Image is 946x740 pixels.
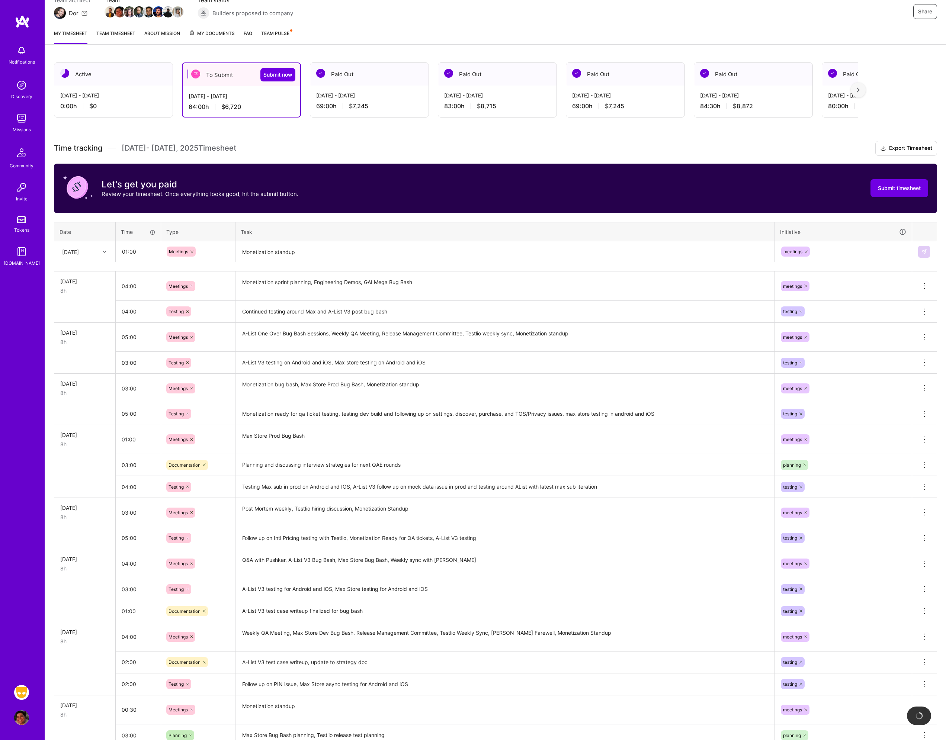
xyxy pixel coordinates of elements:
[163,6,173,18] a: Team Member Avatar
[60,69,69,78] img: Active
[60,329,109,337] div: [DATE]
[116,674,161,694] input: HH:MM
[236,374,774,402] textarea: Monetization bug bash, Max Store Prod Bug Bash, Monetization standup
[60,380,109,387] div: [DATE]
[260,68,295,81] button: Submit now
[122,144,236,153] span: [DATE] - [DATE] , 2025 Timesheet
[54,144,102,153] span: Time tracking
[153,6,164,17] img: Team Member Avatar
[60,555,109,563] div: [DATE]
[60,277,109,285] div: [DATE]
[14,226,29,234] div: Tokens
[60,701,109,709] div: [DATE]
[14,111,29,126] img: teamwork
[169,535,184,541] span: Testing
[783,484,797,490] span: testing
[169,283,188,289] span: Meetings
[134,6,145,17] img: Team Member Avatar
[15,15,30,28] img: logo
[14,78,29,93] img: discovery
[694,63,812,86] div: Paid Out
[236,696,774,724] textarea: Monetization standup
[236,550,774,578] textarea: Q&A with Pushkar, A-List V3 Bug Bash, Max Store Bug Bash, Weekly sync with [PERSON_NAME]
[918,246,931,258] div: null
[116,652,161,672] input: HH:MM
[828,102,934,110] div: 80:00 h
[438,63,557,86] div: Paid Out
[316,102,423,110] div: 69:00 h
[134,6,144,18] a: Team Member Avatar
[783,659,797,665] span: testing
[9,58,35,66] div: Notifications
[783,561,802,566] span: meetings
[235,222,775,241] th: Task
[169,462,201,468] span: Documentation
[116,302,161,321] input: HH:MM
[572,102,679,110] div: 69:00 h
[236,324,774,351] textarea: A-List One Over Bug Bash Sessions, Weekly QA Meeting, Release Management Committee, Testlio weekl...
[572,91,679,99] div: [DATE] - [DATE]
[236,674,774,695] textarea: Follow up on PIN issue, Max Store async testing for Android and iOS
[16,195,28,203] div: Invite
[169,733,187,738] span: Planning
[566,63,684,86] div: Paid Out
[116,700,161,720] input: HH:MM
[783,586,797,592] span: testing
[572,69,581,78] img: Paid Out
[60,564,109,572] div: 8h
[169,411,184,416] span: Testing
[191,70,200,78] img: To Submit
[169,334,188,340] span: Meetings
[198,7,209,19] img: Builders proposed to company
[236,528,774,548] textarea: Follow up on Intl Pricing testing with Testlio, Monetization Ready for QA tickets, A-List V3 testing
[783,707,802,712] span: meetings
[60,504,109,512] div: [DATE]
[236,272,774,300] textarea: Monetization sprint planning, Engineering Demos, GAI Mega Bug Bash
[783,334,802,340] span: meetings
[69,9,78,17] div: Dor
[236,623,774,651] textarea: Weekly QA Meeting, Max Store Dev Bug Bash, Release Management Committee, Testlio Weekly Sync, [PE...
[236,601,774,621] textarea: A-List V3 test case writeup finalized for bug bash
[173,6,183,18] a: Team Member Avatar
[116,429,161,449] input: HH:MM
[125,6,134,18] a: Team Member Avatar
[172,6,183,17] img: Team Member Avatar
[236,426,774,454] textarea: Max Store Prod Bug Bash
[880,145,886,152] i: icon Download
[60,431,109,439] div: [DATE]
[783,249,802,254] span: meetings
[828,69,837,78] img: Paid Out
[783,634,802,640] span: meetings
[236,652,774,673] textarea: A-List V3 test case writeup, update to strategy doc
[11,93,32,100] div: Discovery
[169,681,184,687] span: Testing
[161,222,235,241] th: Type
[918,8,932,15] span: Share
[189,92,294,100] div: [DATE] - [DATE]
[236,242,774,262] textarea: Monetization standup
[783,386,802,391] span: meetings
[700,69,709,78] img: Paid Out
[116,379,161,398] input: HH:MM
[783,360,797,366] span: testing
[12,685,31,700] a: Grindr: Data + FE + CyberSecurity + QA
[169,586,184,592] span: Testing
[236,404,774,424] textarea: Monetization ready for qa ticket testing, testing dev build and following up on settings, discove...
[913,4,937,19] button: Share
[116,242,160,261] input: HH:MM
[4,259,40,267] div: [DOMAIN_NAME]
[169,360,184,366] span: Testing
[102,190,298,198] p: Review your timesheet. Once everything looks good, hit the submit button.
[169,608,201,614] span: Documentation
[105,6,116,17] img: Team Member Avatar
[189,29,235,44] a: My Documents
[189,29,235,38] span: My Documents
[116,404,161,424] input: HH:MM
[105,6,115,18] a: Team Member Avatar
[783,411,797,416] span: testing
[783,681,797,687] span: testing
[783,535,797,541] span: testing
[261,30,289,36] span: Team Pulse
[17,216,26,223] img: tokens
[116,554,161,573] input: HH:MM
